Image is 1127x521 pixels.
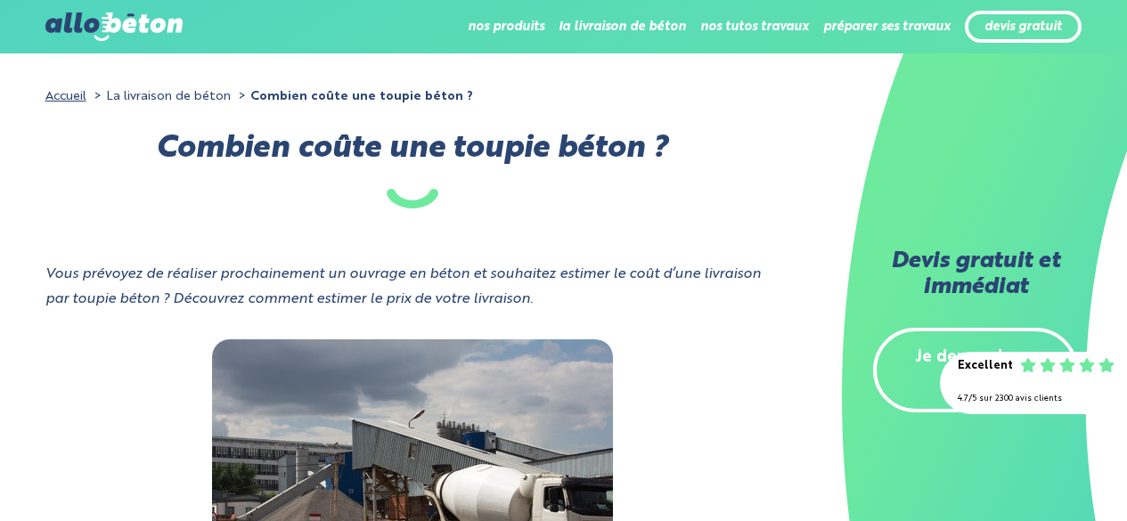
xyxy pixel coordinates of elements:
[700,5,809,48] li: nos tutos travaux
[984,20,1062,35] a: devis gratuit
[45,267,761,307] i: Vous prévoyez de réaliser prochainement un ouvrage en béton et souhaitez estimer le coût d’une li...
[873,249,1078,301] h2: Devis gratuit et immédiat
[45,136,780,208] h1: Combien coûte une toupie béton ?
[823,5,951,48] li: préparer ses travaux
[45,90,86,102] a: Accueil
[873,328,1078,413] a: Je demande un devis
[559,5,686,48] li: la livraison de béton
[234,84,473,110] li: Combien coûte une toupie béton ?
[468,5,544,48] li: nos produits
[45,12,183,41] img: allobéton
[90,84,231,110] li: La livraison de béton
[958,354,1013,379] div: Excellent
[958,387,1109,412] div: 4.7/5 sur 2300 avis clients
